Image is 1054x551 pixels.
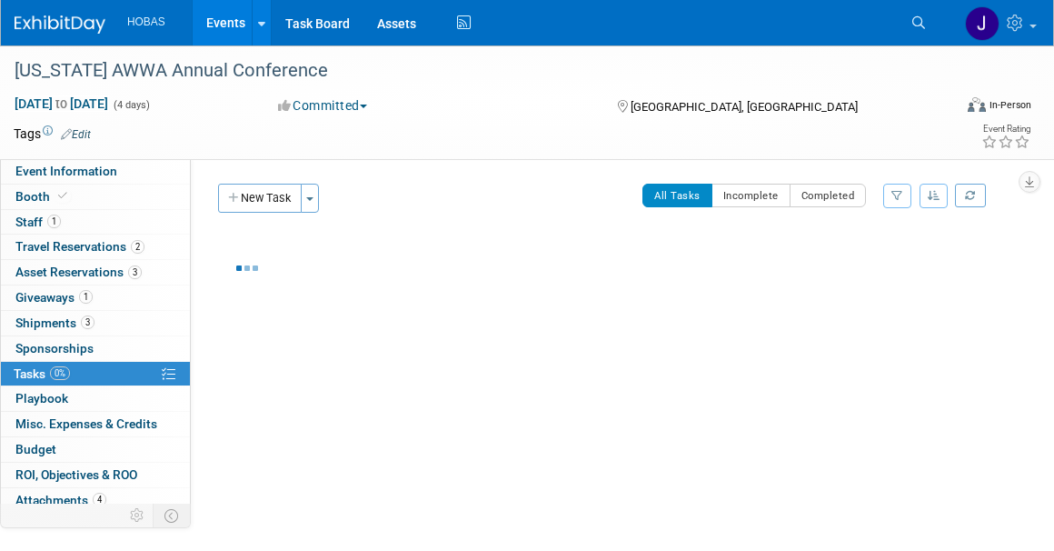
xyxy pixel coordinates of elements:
[128,265,142,279] span: 3
[15,15,105,34] img: ExhibitDay
[631,100,858,114] span: [GEOGRAPHIC_DATA], [GEOGRAPHIC_DATA]
[968,97,986,112] img: Format-Inperson.png
[15,316,94,330] span: Shipments
[218,184,302,213] button: New Task
[1,488,190,513] a: Attachments4
[642,184,712,207] button: All Tasks
[965,6,999,41] img: Jennifer Jensen
[15,290,93,305] span: Giveaways
[1,362,190,386] a: Tasks0%
[1,260,190,285] a: Asset Reservations3
[236,265,258,271] img: loading...
[15,416,157,431] span: Misc. Expenses & Credits
[1,159,190,184] a: Event Information
[154,504,191,527] td: Toggle Event Tabs
[131,240,144,254] span: 2
[15,442,56,456] span: Budget
[1,311,190,336] a: Shipments3
[272,96,374,115] button: Committed
[15,215,61,229] span: Staff
[15,189,71,204] span: Booth
[14,95,109,112] span: [DATE] [DATE]
[989,98,1031,112] div: In-Person
[93,493,106,506] span: 4
[81,316,94,329] span: 3
[1,463,190,487] a: ROI, Objectives & ROO
[15,341,94,356] span: Sponsorships
[112,99,150,111] span: (4 days)
[981,125,1030,134] div: Event Rating
[127,15,165,28] span: HOBAS
[14,125,91,143] td: Tags
[15,265,142,279] span: Asset Reservations
[1,210,190,235] a: Staff1
[122,504,154,527] td: Personalize Event Tab Strip
[15,239,144,254] span: Travel Reservations
[79,290,93,304] span: 1
[50,366,70,380] span: 0%
[15,164,117,178] span: Event Information
[15,493,106,507] span: Attachments
[1,437,190,462] a: Budget
[955,184,986,207] a: Refresh
[61,128,91,141] a: Edit
[790,184,867,207] button: Completed
[1,336,190,361] a: Sponsorships
[1,412,190,436] a: Misc. Expenses & Credits
[58,191,67,201] i: Booth reservation complete
[1,286,190,310] a: Giveaways1
[47,215,61,228] span: 1
[711,184,790,207] button: Incomplete
[53,96,70,111] span: to
[1,235,190,259] a: Travel Reservations2
[8,55,931,87] div: [US_STATE] AWWA Annual Conference
[873,95,1031,122] div: Event Format
[1,185,190,209] a: Booth
[15,467,137,482] span: ROI, Objectives & ROO
[14,366,70,381] span: Tasks
[15,391,68,406] span: Playbook
[1,386,190,411] a: Playbook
